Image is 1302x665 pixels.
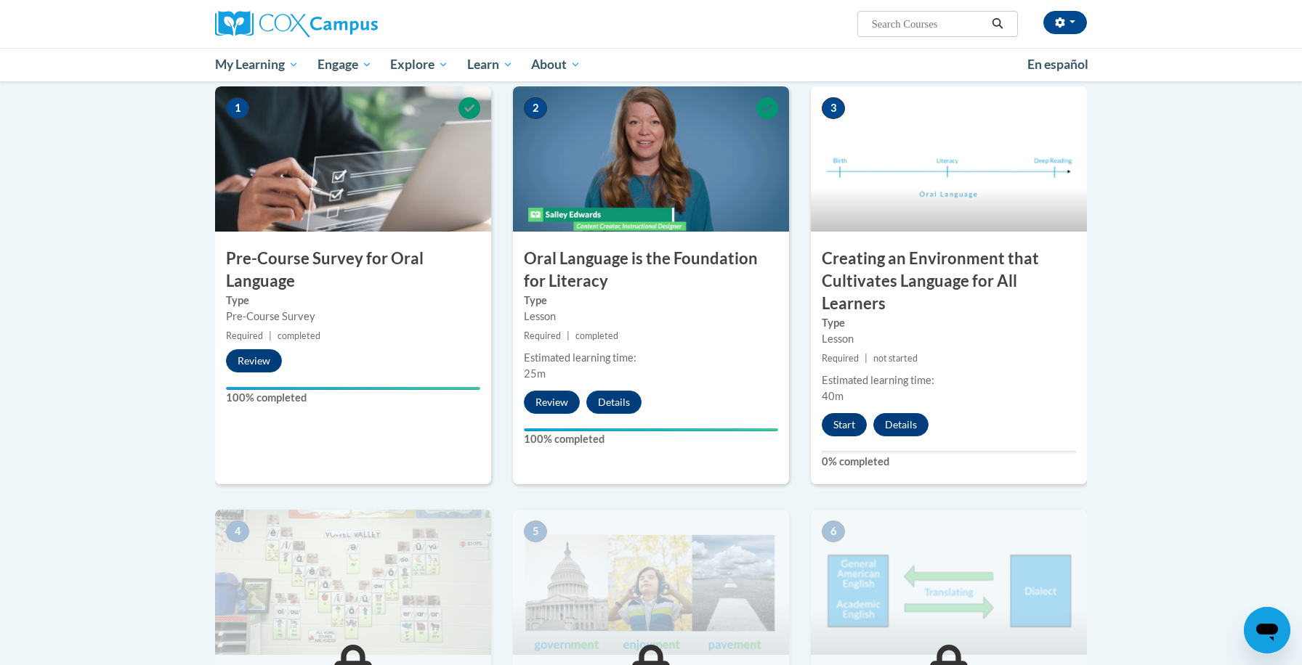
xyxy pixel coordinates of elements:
span: Explore [390,56,448,73]
button: Account Settings [1043,11,1087,34]
span: Required [524,330,561,341]
span: Engage [318,56,372,73]
span: My Learning [215,56,299,73]
label: Type [226,293,480,309]
div: Estimated learning time: [822,372,1076,388]
span: 40m [822,390,844,402]
span: 5 [524,521,547,542]
button: Search [987,15,1008,33]
img: Course Image [513,86,789,232]
span: Required [822,353,859,364]
img: Course Image [215,86,491,232]
label: 100% completed [524,431,778,447]
span: About [531,56,581,73]
span: completed [278,330,320,341]
span: 25m [524,367,546,380]
a: Learn [458,48,522,81]
a: About [522,48,591,81]
span: not started [873,353,918,364]
img: Course Image [513,510,789,655]
button: Review [226,349,282,372]
a: En español [1018,49,1098,80]
span: En español [1027,57,1088,72]
div: Lesson [822,331,1076,347]
h3: Creating an Environment that Cultivates Language for All Learners [811,248,1087,314]
span: 4 [226,521,249,542]
div: Lesson [524,309,778,325]
label: Type [524,293,778,309]
a: Engage [308,48,381,81]
h3: Oral Language is the Foundation for Literacy [513,248,789,293]
div: Your progress [226,387,480,390]
img: Cox Campus [215,11,378,37]
button: Review [524,391,580,414]
iframe: Button to launch messaging window [1244,607,1290,653]
div: Main menu [193,48,1109,81]
div: Your progress [524,428,778,431]
label: 100% completed [226,390,480,406]
div: Pre-Course Survey [226,309,480,325]
button: Start [822,413,867,436]
div: Estimated learning time: [524,350,778,366]
a: Explore [381,48,458,81]
label: 0% completed [822,454,1076,470]
img: Course Image [215,510,491,655]
input: Search Courses [870,15,987,33]
span: 2 [524,97,547,119]
span: | [865,353,868,364]
a: My Learning [206,48,308,81]
span: 1 [226,97,249,119]
span: | [567,330,570,341]
span: Learn [467,56,513,73]
label: Type [822,315,1076,331]
span: | [269,330,272,341]
span: 6 [822,521,845,542]
button: Details [873,413,929,436]
img: Course Image [811,510,1087,655]
span: Required [226,330,263,341]
a: Cox Campus [215,11,491,37]
h3: Pre-Course Survey for Oral Language [215,248,491,293]
span: completed [575,330,618,341]
button: Details [586,391,642,414]
img: Course Image [811,86,1087,232]
span: 3 [822,97,845,119]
